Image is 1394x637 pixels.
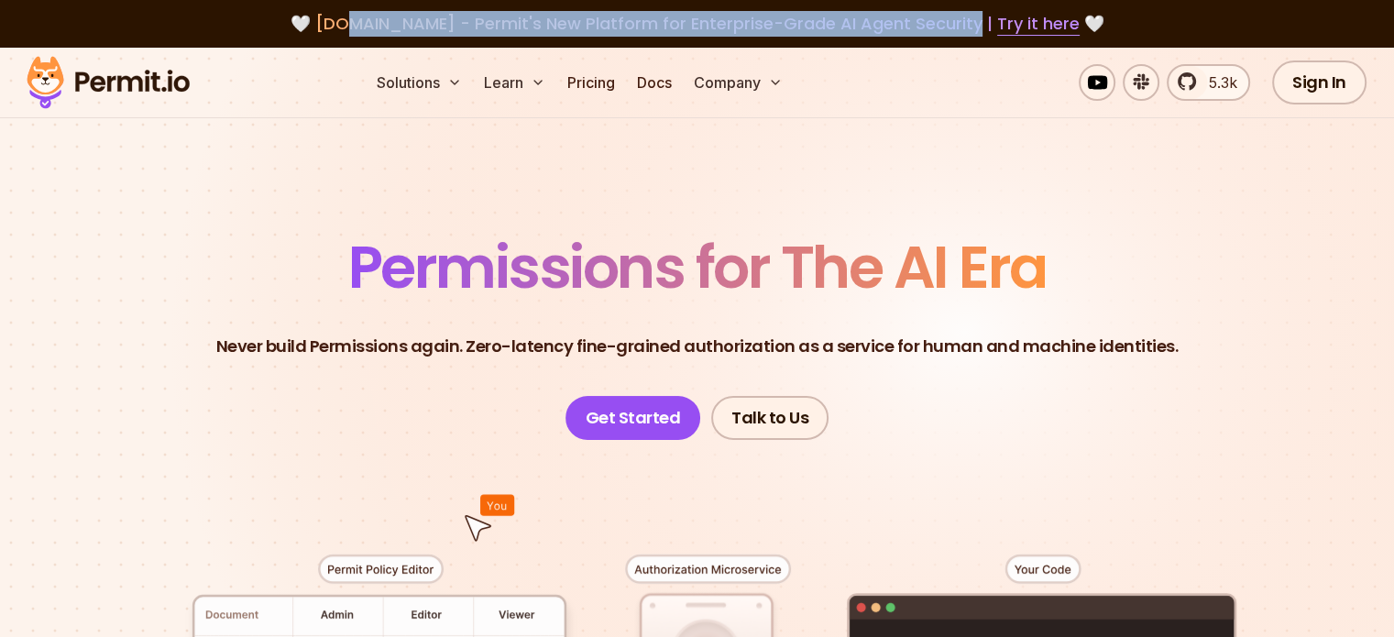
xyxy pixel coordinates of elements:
span: 5.3k [1198,71,1237,93]
a: Docs [630,64,679,101]
button: Learn [477,64,553,101]
span: [DOMAIN_NAME] - Permit's New Platform for Enterprise-Grade AI Agent Security | [315,12,1080,35]
span: Permissions for The AI Era [348,226,1047,308]
div: 🤍 🤍 [44,11,1350,37]
a: Get Started [565,396,701,440]
a: Talk to Us [711,396,829,440]
button: Company [686,64,790,101]
a: Sign In [1272,60,1367,104]
a: Pricing [560,64,622,101]
img: Permit logo [18,51,198,114]
button: Solutions [369,64,469,101]
a: 5.3k [1167,64,1250,101]
p: Never build Permissions again. Zero-latency fine-grained authorization as a service for human and... [216,334,1179,359]
a: Try it here [997,12,1080,36]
